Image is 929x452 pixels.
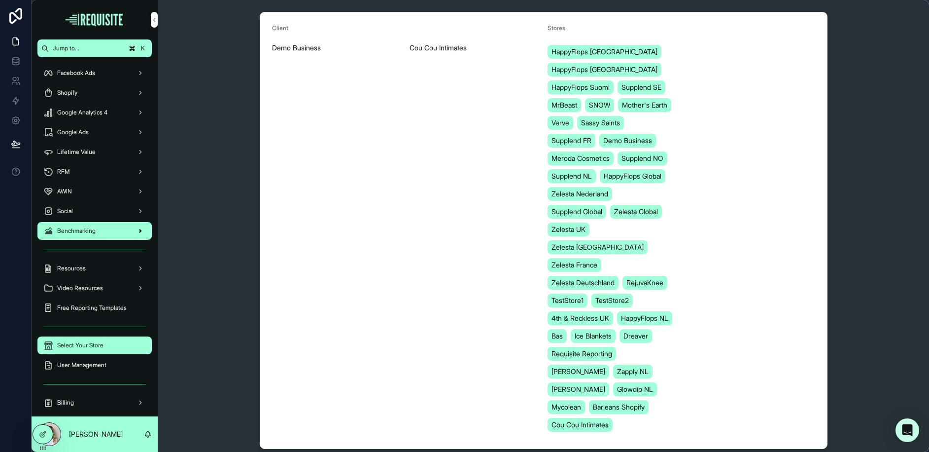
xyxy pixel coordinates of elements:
[593,402,645,412] span: Barleans Shopify
[37,356,152,374] a: User Management
[37,84,152,102] a: Shopify
[551,349,612,359] span: Requisite Reporting
[621,313,668,323] span: HappyFlops NL
[37,299,152,317] a: Free Reporting Templates
[37,143,152,161] a: Lifetime Value
[551,278,615,288] span: Zelesta Deutschland
[551,402,581,412] span: Mycolean
[551,100,577,110] span: MrBeast
[614,207,658,217] span: Zelesta Global
[37,394,152,412] a: Billing
[410,43,467,53] span: Cou Cou Intimates
[604,171,661,181] span: HappyFlops Global
[37,123,152,141] a: Google Ads
[581,118,620,128] span: Sassy Saints
[575,331,612,341] span: Ice Blankets
[595,296,629,305] span: TestStore2
[589,100,610,110] span: SNOW
[57,207,73,215] span: Social
[53,44,123,52] span: Jump to...
[551,242,644,252] span: Zelesta [GEOGRAPHIC_DATA]
[551,189,608,199] span: Zelesta Nederland
[57,69,95,77] span: Facebook Ads
[623,331,648,341] span: Dreaver
[548,24,565,32] span: Stores
[57,341,103,349] span: Select Your Store
[57,188,72,195] span: AWIN
[551,331,563,341] span: Bas
[551,82,610,92] span: HappyFlops Suomi
[551,313,609,323] span: 4th & Reckless UK
[69,429,123,439] p: [PERSON_NAME]
[551,171,592,181] span: Supplend NL
[57,148,96,156] span: Lifetime Value
[551,225,585,234] span: Zelesta UK
[551,296,584,305] span: TestStore1
[621,153,663,163] span: Supplend NO
[57,304,127,312] span: Free Reporting Templates
[57,264,86,272] span: Resources
[626,278,663,288] span: RejuvaKnee
[551,136,591,146] span: Supplend FR
[551,118,569,128] span: Verve
[57,399,74,407] span: Billing
[37,279,152,297] a: Video Resources
[272,43,321,53] span: Demo Business
[621,82,661,92] span: Supplend SE
[57,227,96,235] span: Benchmarking
[37,39,152,57] button: Jump to...K
[551,153,610,163] span: Meroda Cosmetics
[551,207,602,217] span: Supplend Global
[551,260,597,270] span: Zelesta France
[37,104,152,121] a: Google Analytics 4
[272,24,288,32] span: Client
[551,420,609,430] span: Cou Cou Intimates
[617,384,653,394] span: Glowdip NL
[551,65,657,75] span: HappyFlops [GEOGRAPHIC_DATA]
[622,100,667,110] span: Mother's Earth
[617,367,649,377] span: Zapply NL
[37,222,152,240] a: Benchmarking
[57,128,89,136] span: Google Ads
[139,44,147,52] span: K
[57,284,103,292] span: Video Resources
[551,384,605,394] span: [PERSON_NAME]
[64,12,125,28] img: App logo
[551,367,605,377] span: [PERSON_NAME]
[32,57,158,416] div: scrollable content
[551,47,657,57] span: HappyFlops [GEOGRAPHIC_DATA]
[37,337,152,354] a: Select Your Store
[57,168,69,176] span: RFM
[37,202,152,220] a: Social
[410,24,443,32] span: Active Store
[37,260,152,277] a: Resources
[37,163,152,181] a: RFM
[37,64,152,82] a: Facebook Ads
[37,183,152,200] a: AWIN
[57,361,106,369] span: User Management
[895,418,919,442] div: Open Intercom Messenger
[603,136,652,146] span: Demo Business
[57,109,107,116] span: Google Analytics 4
[57,89,77,97] span: Shopify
